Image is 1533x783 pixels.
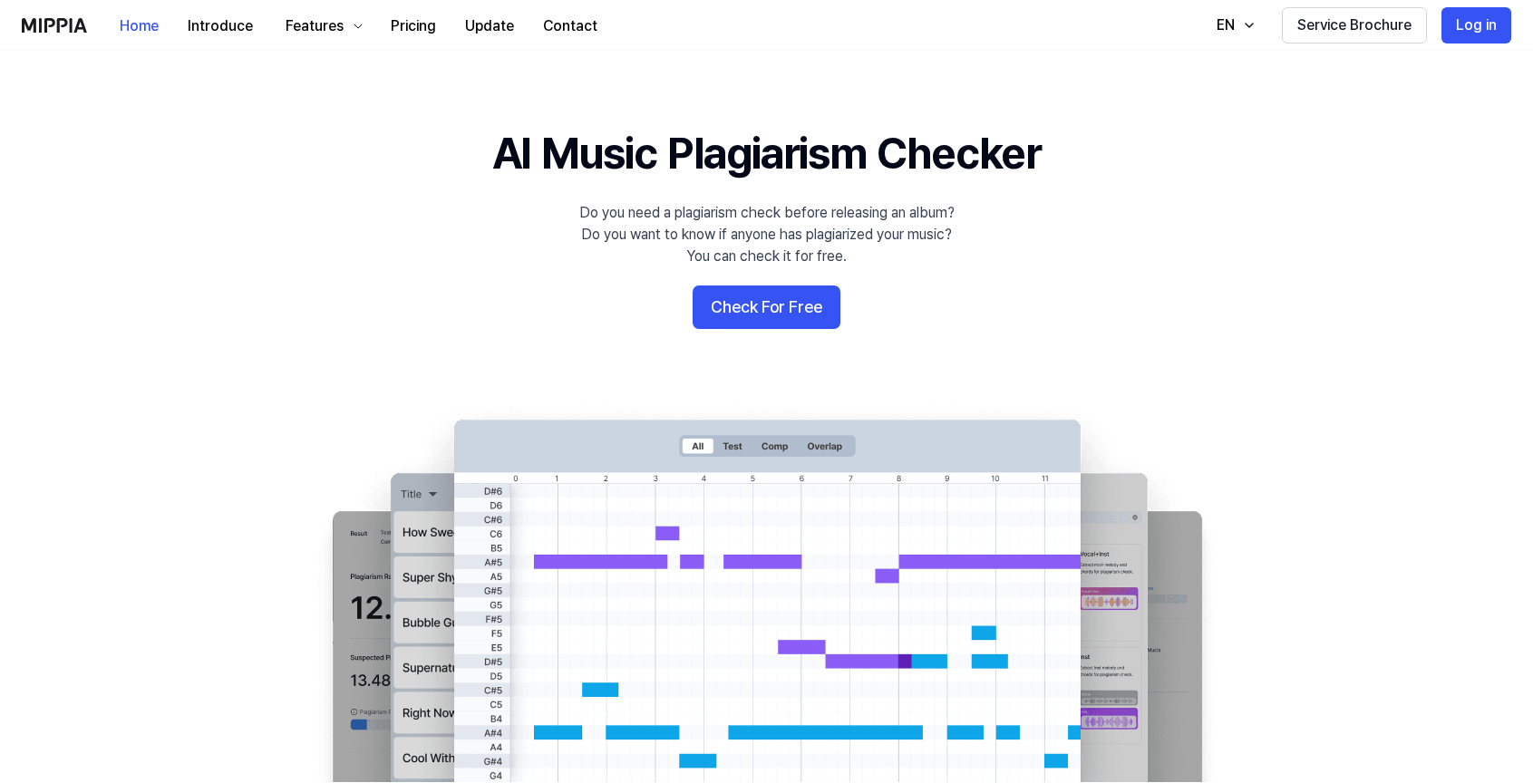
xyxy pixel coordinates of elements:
img: main Image [296,401,1238,782]
button: Check For Free [693,285,840,329]
button: Service Brochure [1282,7,1427,43]
button: Pricing [376,8,451,44]
button: Log in [1441,7,1511,43]
button: EN [1198,7,1267,43]
a: Home [105,1,173,51]
button: Contact [529,8,612,44]
a: Update [451,1,529,51]
button: Introduce [173,8,267,44]
div: EN [1213,14,1238,36]
div: Features [282,15,347,37]
div: Do you need a plagiarism check before releasing an album? Do you want to know if anyone has plagi... [579,202,955,267]
h1: AI Music Plagiarism Checker [492,123,1041,184]
img: logo [22,18,87,33]
button: Update [451,8,529,44]
button: Home [105,8,173,44]
button: Features [267,8,376,44]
